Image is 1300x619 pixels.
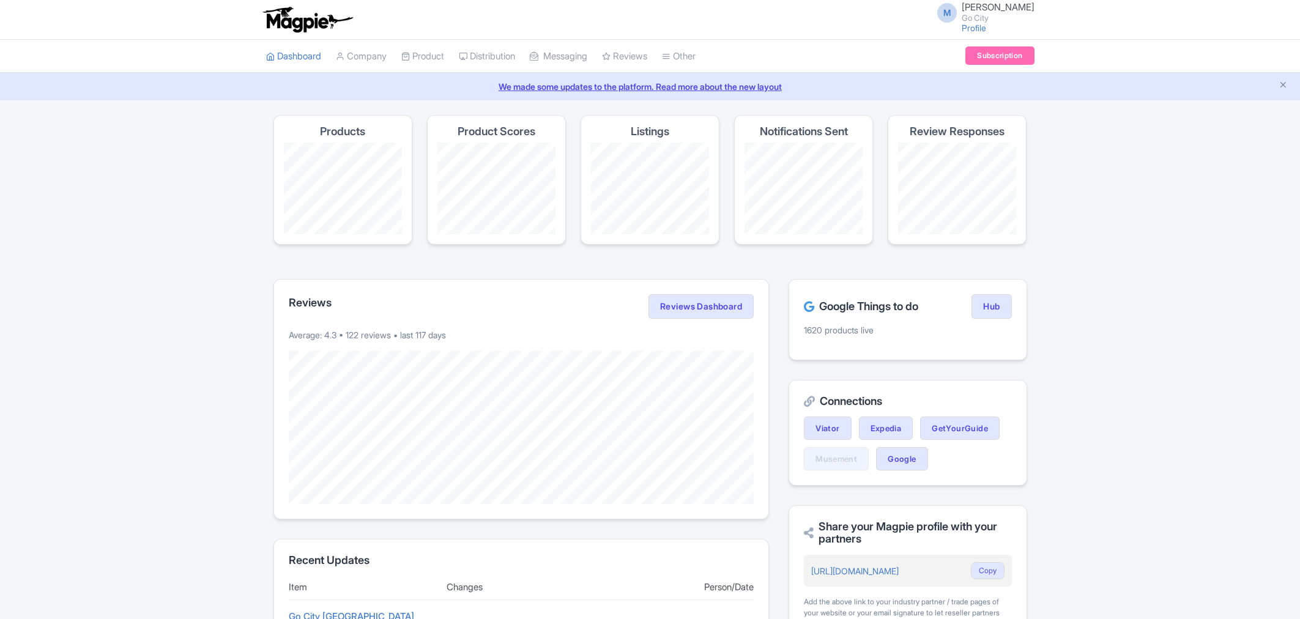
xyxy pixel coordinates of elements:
[876,447,927,470] a: Google
[662,40,696,73] a: Other
[965,46,1034,65] a: Subscription
[648,294,754,319] a: Reviews Dashboard
[289,328,754,341] p: Average: 4.3 • 122 reviews • last 117 days
[605,580,754,595] div: Person/Date
[859,417,913,440] a: Expedia
[804,417,851,440] a: Viator
[266,40,321,73] a: Dashboard
[530,40,587,73] a: Messaging
[459,40,515,73] a: Distribution
[260,6,355,33] img: logo-ab69f6fb50320c5b225c76a69d11143b.png
[804,447,869,470] a: Musement
[910,125,1005,138] h4: Review Responses
[962,1,1034,13] span: [PERSON_NAME]
[962,14,1034,22] small: Go City
[804,521,1011,545] h2: Share your Magpie profile with your partners
[811,566,899,576] a: [URL][DOMAIN_NAME]
[971,562,1005,579] button: Copy
[458,125,535,138] h4: Product Scores
[937,3,957,23] span: M
[804,324,1011,336] p: 1620 products live
[920,417,1000,440] a: GetYourGuide
[401,40,444,73] a: Product
[804,395,1011,407] h2: Connections
[320,125,365,138] h4: Products
[930,2,1034,22] a: M [PERSON_NAME] Go City
[1279,79,1288,93] button: Close announcement
[971,294,1011,319] a: Hub
[631,125,669,138] h4: Listings
[962,23,986,33] a: Profile
[289,554,754,566] h2: Recent Updates
[760,125,848,138] h4: Notifications Sent
[289,580,437,595] div: Item
[447,580,595,595] div: Changes
[602,40,647,73] a: Reviews
[7,80,1293,93] a: We made some updates to the platform. Read more about the new layout
[804,300,918,313] h2: Google Things to do
[289,297,332,309] h2: Reviews
[336,40,387,73] a: Company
